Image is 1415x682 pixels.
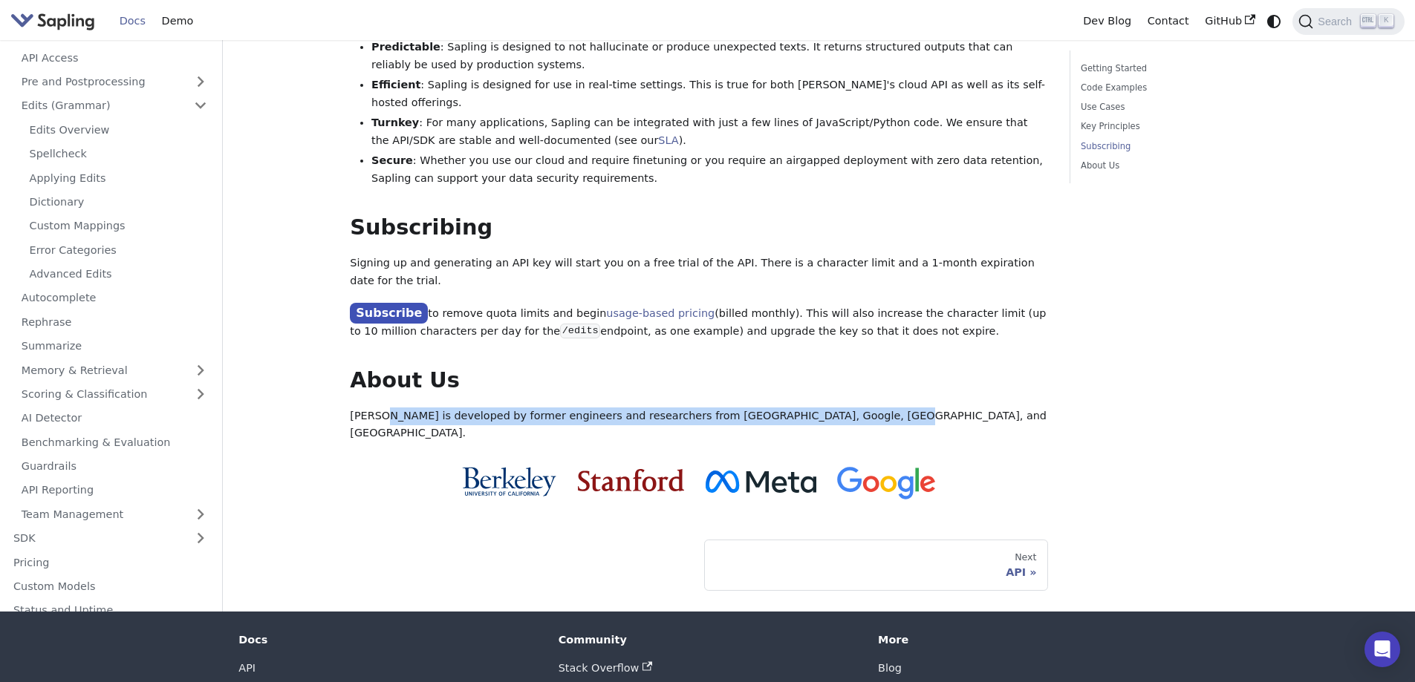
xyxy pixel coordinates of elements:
a: Dictionary [22,191,215,213]
a: Key Principles [1081,119,1282,134]
a: Sapling.ai [10,10,100,32]
div: More [878,633,1177,646]
a: SLA [658,134,678,146]
div: API [716,565,1037,579]
img: Sapling.ai [10,10,95,32]
a: Summarize [13,335,215,357]
a: API Reporting [13,479,215,501]
img: Google [837,467,936,500]
a: Blog [878,662,902,674]
a: About Us [1081,159,1282,173]
a: usage-based pricing [606,307,715,319]
div: Community [559,633,857,646]
a: Use Cases [1081,100,1282,114]
div: Next [716,551,1037,563]
nav: Docs pages [350,540,1048,590]
button: Switch between dark and light mode (currently system mode) [1263,10,1285,32]
a: Custom Models [5,576,215,597]
span: Search [1313,16,1361,27]
li: : For many applications, Sapling can be integrated with just a few lines of JavaScript/Python cod... [371,114,1048,150]
a: Getting Started [1081,62,1282,76]
strong: Secure [371,154,413,166]
a: Error Categories [22,240,215,261]
div: Docs [238,633,537,646]
h2: About Us [350,367,1048,394]
a: Status and Uptime [5,600,215,621]
li: : Sapling is designed for use in real-time settings. This is true for both [PERSON_NAME]'s cloud ... [371,76,1048,112]
a: Docs [111,10,154,33]
a: Advanced Edits [22,263,215,285]
a: SDK [5,528,186,549]
a: Pricing [5,552,215,574]
p: Signing up and generating an API key will start you on a free trial of the API. There is a charac... [350,255,1048,290]
strong: Predictable [371,41,440,53]
img: Meta [706,470,816,493]
a: Autocomplete [13,287,215,309]
a: Guardrails [13,456,215,477]
strong: Turnkey [371,117,419,128]
button: Search (Ctrl+K) [1292,8,1404,35]
a: Rephrase [13,312,215,333]
kbd: K [1379,14,1393,27]
li: : Sapling is designed to not hallucinate or produce unexpected texts. It returns structured outpu... [371,39,1048,74]
a: GitHub [1197,10,1263,33]
a: Applying Edits [22,168,215,189]
a: Custom Mappings [22,215,215,237]
a: NextAPI [704,540,1048,590]
a: Edits (Grammar) [13,95,215,117]
button: Expand sidebar category 'SDK' [186,528,215,549]
a: Memory & Retrieval [13,360,215,381]
p: to remove quota limits and begin (billed monthly). This will also increase the character limit (u... [350,304,1048,341]
a: Spellcheck [22,143,215,165]
a: Dev Blog [1075,10,1139,33]
a: Contact [1139,10,1197,33]
a: Code Examples [1081,81,1282,95]
a: Edits Overview [22,119,215,141]
a: Benchmarking & Evaluation [13,432,215,453]
a: Stack Overflow [559,662,652,674]
a: API Access [13,47,215,69]
a: Scoring & Classification [13,384,215,405]
a: API [238,662,256,674]
li: : Whether you use our cloud and require finetuning or you require an airgapped deployment with ze... [371,152,1048,188]
p: [PERSON_NAME] is developed by former engineers and researchers from [GEOGRAPHIC_DATA], Google, [G... [350,407,1048,443]
a: Pre and Postprocessing [13,71,215,93]
a: Demo [154,10,201,33]
img: Cal [462,467,556,496]
h2: Subscribing [350,214,1048,241]
img: Stanford [578,469,684,491]
a: Subscribing [1081,140,1282,154]
div: Open Intercom Messenger [1364,632,1400,667]
code: /edits [560,324,600,338]
a: AI Detector [13,407,215,429]
a: Team Management [13,504,215,525]
a: Subscribe [350,303,428,324]
strong: Efficient [371,79,420,91]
